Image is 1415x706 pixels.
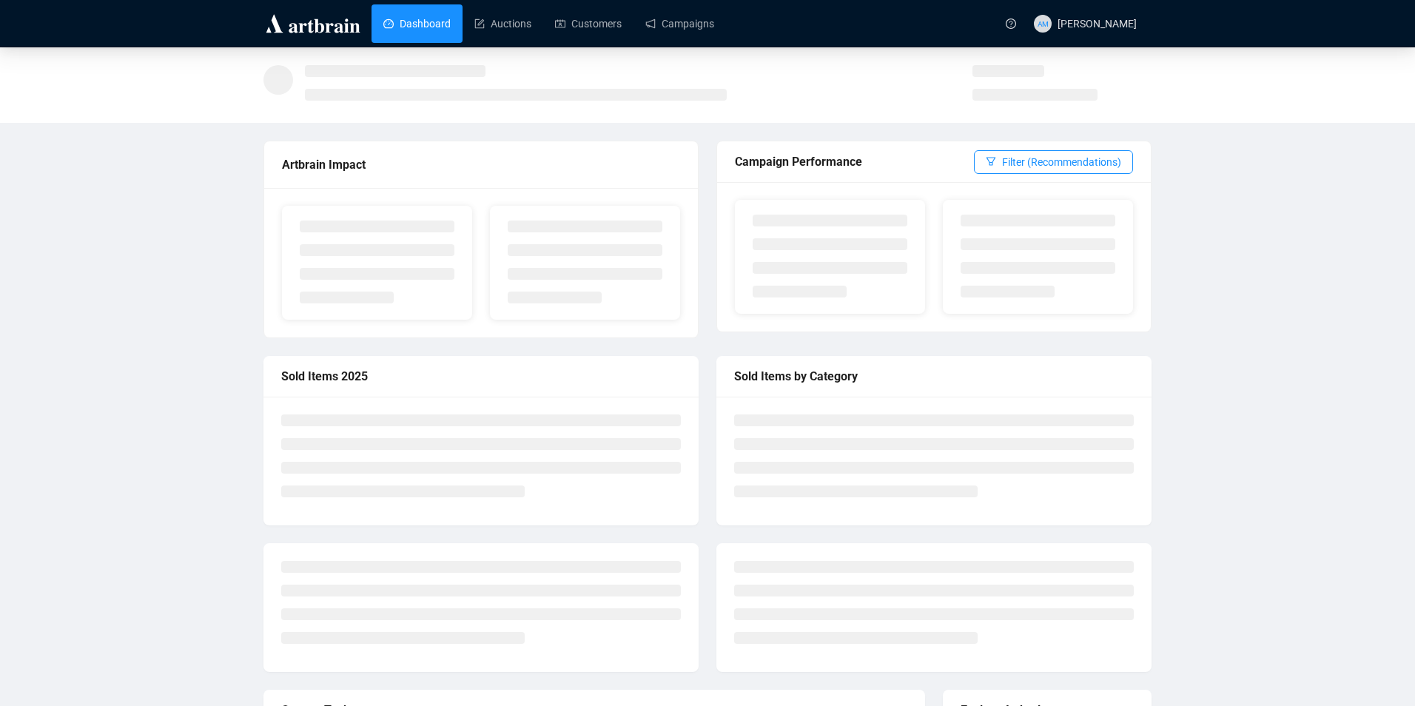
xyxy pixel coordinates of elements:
a: Customers [555,4,622,43]
div: Sold Items by Category [734,367,1134,386]
span: filter [986,156,996,167]
a: Dashboard [383,4,451,43]
div: Artbrain Impact [282,155,680,174]
a: Auctions [474,4,531,43]
span: question-circle [1006,19,1016,29]
img: logo [263,12,363,36]
div: Sold Items 2025 [281,367,681,386]
span: Filter (Recommendations) [1002,154,1121,170]
div: Campaign Performance [735,152,974,171]
button: Filter (Recommendations) [974,150,1133,174]
span: [PERSON_NAME] [1058,18,1137,30]
span: AM [1037,17,1048,29]
a: Campaigns [645,4,714,43]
